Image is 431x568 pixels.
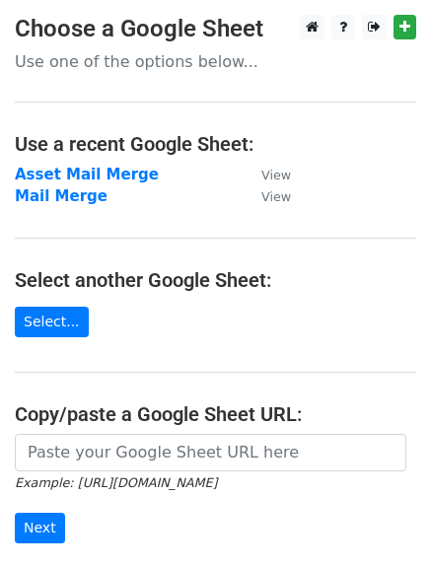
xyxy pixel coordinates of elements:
h4: Use a recent Google Sheet: [15,132,416,156]
input: Next [15,513,65,543]
a: View [242,166,291,183]
small: View [261,189,291,204]
a: Select... [15,307,89,337]
h3: Choose a Google Sheet [15,15,416,43]
small: Example: [URL][DOMAIN_NAME] [15,475,217,490]
small: View [261,168,291,182]
h4: Copy/paste a Google Sheet URL: [15,402,416,426]
h4: Select another Google Sheet: [15,268,416,292]
a: Mail Merge [15,187,108,205]
a: View [242,187,291,205]
input: Paste your Google Sheet URL here [15,434,406,471]
a: Asset Mail Merge [15,166,159,183]
p: Use one of the options below... [15,51,416,72]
